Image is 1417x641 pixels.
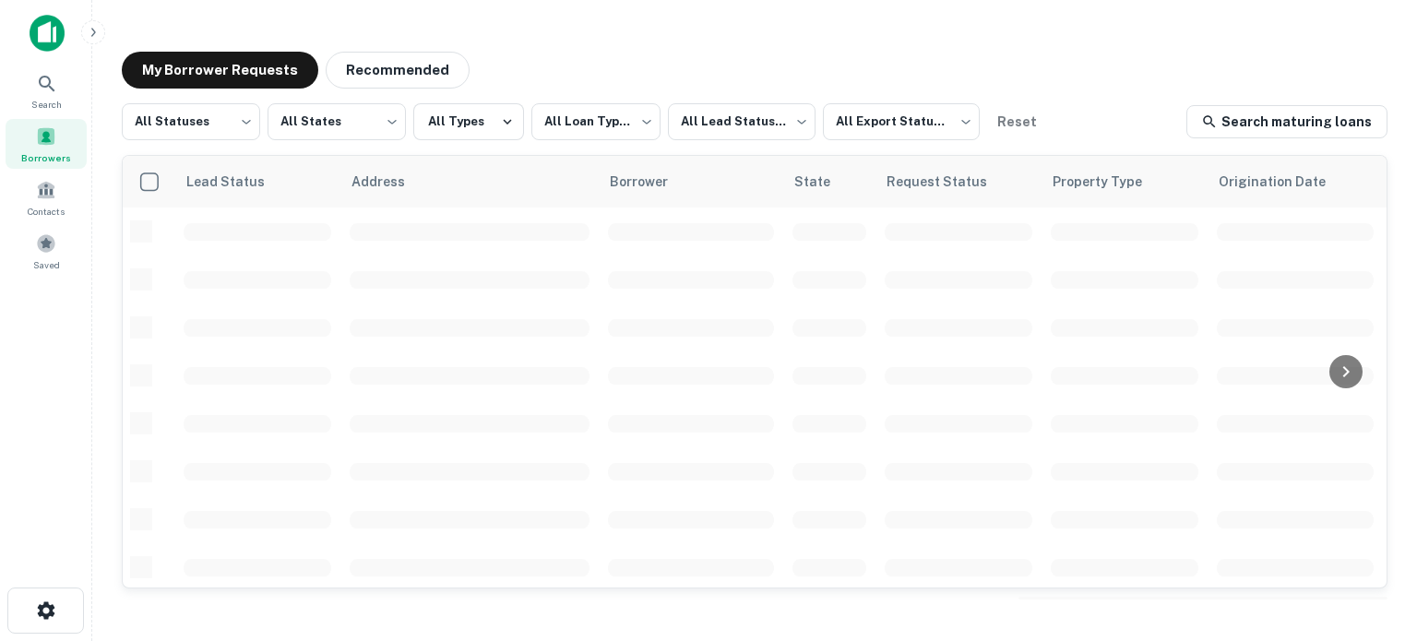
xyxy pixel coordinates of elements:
a: Contacts [6,172,87,222]
th: Origination Date [1208,156,1383,208]
span: Search [31,97,62,112]
span: Borrowers [21,150,71,165]
span: Contacts [28,204,65,219]
button: Recommended [326,52,470,89]
span: Origination Date [1219,171,1350,193]
div: All States [268,98,406,146]
span: Saved [33,257,60,272]
span: Property Type [1053,171,1166,193]
th: Property Type [1042,156,1208,208]
a: Borrowers [6,119,87,169]
div: All Statuses [122,98,260,146]
button: Reset [987,103,1046,140]
span: Request Status [887,171,1011,193]
iframe: Chat Widget [1325,493,1417,582]
a: Search maturing loans [1186,105,1387,138]
th: Lead Status [174,156,340,208]
th: Address [340,156,599,208]
img: capitalize-icon.png [30,15,65,52]
span: Borrower [610,171,692,193]
span: State [794,171,854,193]
th: Request Status [875,156,1042,208]
span: Lead Status [185,171,289,193]
span: Address [351,171,429,193]
div: All Lead Statuses [668,98,816,146]
a: Search [6,65,87,115]
th: State [783,156,875,208]
th: Borrower [599,156,783,208]
div: All Loan Types [531,98,661,146]
a: Saved [6,226,87,276]
button: My Borrower Requests [122,52,318,89]
div: All Export Statuses [823,98,980,146]
button: All Types [413,103,524,140]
